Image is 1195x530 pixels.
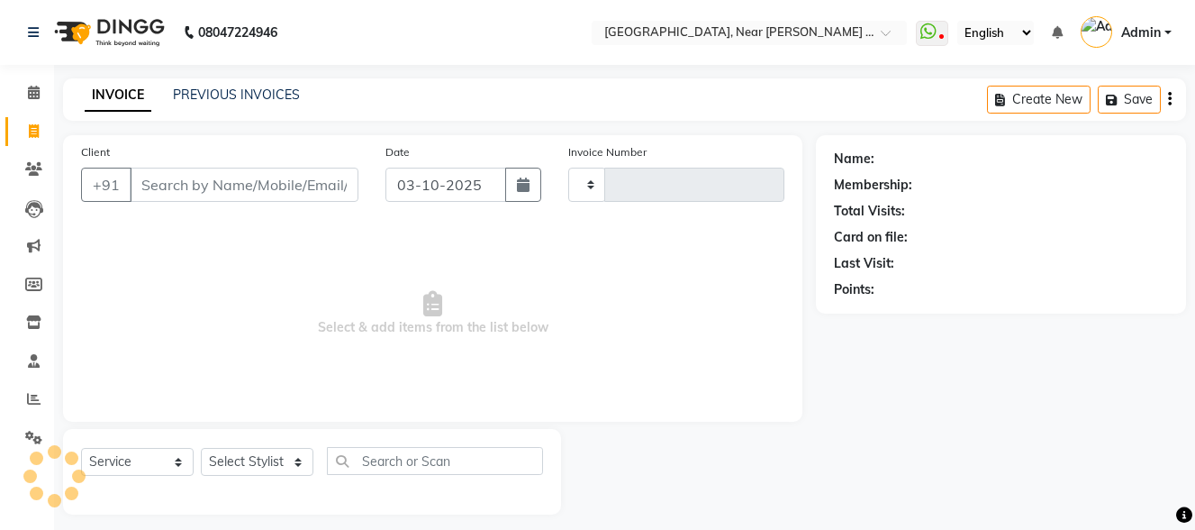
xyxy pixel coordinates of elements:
button: +91 [81,168,131,202]
div: Points: [834,280,874,299]
button: Save [1098,86,1161,114]
img: logo [46,7,169,58]
button: Create New [987,86,1091,114]
div: Total Visits: [834,202,905,221]
b: 08047224946 [198,7,277,58]
input: Search by Name/Mobile/Email/Code [130,168,358,202]
div: Card on file: [834,228,908,247]
label: Date [385,144,410,160]
div: Last Visit: [834,254,894,273]
label: Invoice Number [568,144,647,160]
label: Client [81,144,110,160]
span: Select & add items from the list below [81,224,784,404]
span: Admin [1121,23,1161,42]
input: Search or Scan [327,447,543,475]
div: Name: [834,150,874,169]
img: Admin [1081,16,1112,48]
a: PREVIOUS INVOICES [173,87,300,103]
a: INVOICE [85,79,151,112]
div: Membership: [834,176,912,195]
